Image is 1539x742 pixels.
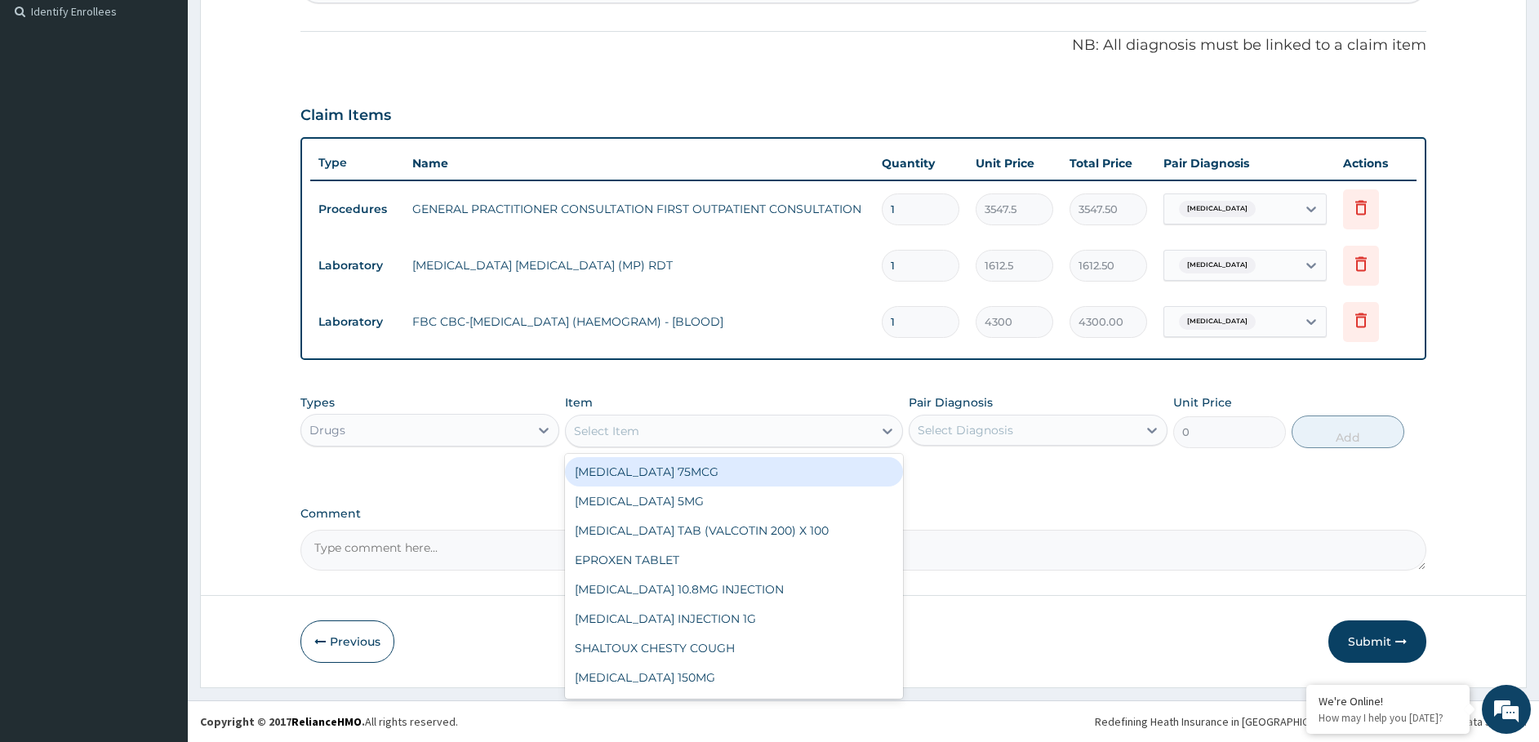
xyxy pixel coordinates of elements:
label: Pair Diagnosis [909,394,993,411]
th: Total Price [1061,147,1155,180]
td: Laboratory [310,307,404,337]
div: [MEDICAL_DATA] INJECTION 1G [565,604,903,633]
button: Add [1292,415,1404,448]
div: Chat with us now [85,91,274,113]
label: Types [300,396,335,410]
div: Select Item [574,423,639,439]
div: Select Diagnosis [918,422,1013,438]
div: SHALTOUX CHESTY COUGH [565,633,903,663]
img: d_794563401_company_1708531726252_794563401 [30,82,66,122]
span: [MEDICAL_DATA] [1179,313,1256,330]
h3: Claim Items [300,107,391,125]
div: [MEDICAL_DATA] 5MG [565,487,903,516]
div: [MEDICAL_DATA] 150MG [565,663,903,692]
strong: Copyright © 2017 . [200,714,365,729]
button: Previous [300,620,394,663]
th: Actions [1335,147,1417,180]
label: Unit Price [1173,394,1232,411]
td: Laboratory [310,251,404,281]
span: [MEDICAL_DATA] [1179,201,1256,217]
div: [MEDICAL_DATA] 75MCG [565,457,903,487]
div: Minimize live chat window [268,8,307,47]
td: FBC CBC-[MEDICAL_DATA] (HAEMOGRAM) - [BLOOD] [404,305,874,338]
td: Procedures [310,194,404,224]
button: Submit [1328,620,1426,663]
div: We're Online! [1319,694,1457,709]
div: [MEDICAL_DATA] 10.8MG INJECTION [565,575,903,604]
th: Quantity [874,147,967,180]
span: [MEDICAL_DATA] [1179,257,1256,273]
div: EPROXEN TABLET [565,545,903,575]
th: Type [310,148,404,178]
span: We're online! [95,206,225,371]
p: How may I help you today? [1319,711,1457,725]
td: [MEDICAL_DATA] [MEDICAL_DATA] (MP) RDT [404,249,874,282]
div: Redefining Heath Insurance in [GEOGRAPHIC_DATA] using Telemedicine and Data Science! [1095,713,1527,730]
textarea: Type your message and hit 'Enter' [8,446,311,503]
div: [MEDICAL_DATA] SYRUP 100ML [565,692,903,722]
label: Item [565,394,593,411]
th: Pair Diagnosis [1155,147,1335,180]
td: GENERAL PRACTITIONER CONSULTATION FIRST OUTPATIENT CONSULTATION [404,193,874,225]
label: Comment [300,507,1427,521]
p: NB: All diagnosis must be linked to a claim item [300,35,1427,56]
th: Name [404,147,874,180]
th: Unit Price [967,147,1061,180]
div: Drugs [309,422,345,438]
a: RelianceHMO [291,714,362,729]
footer: All rights reserved. [188,700,1539,742]
div: [MEDICAL_DATA] TAB (VALCOTIN 200) X 100 [565,516,903,545]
